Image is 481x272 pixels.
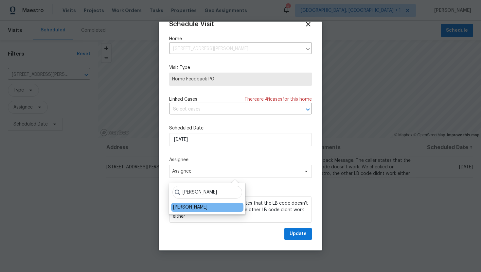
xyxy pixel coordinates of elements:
span: There are case s for this home [244,96,312,103]
div: [PERSON_NAME] [173,204,207,211]
span: Home Feedback P0 [172,76,309,82]
label: Visit Type [169,64,312,71]
span: Update [290,230,307,238]
span: 41 [265,97,270,102]
label: Scheduled Date [169,125,312,131]
label: Assignee [169,157,312,163]
span: Close [305,21,312,28]
input: M/D/YYYY [169,133,312,146]
button: Open [303,105,312,114]
span: Schedule Visit [169,21,214,27]
span: Assignee [172,169,300,174]
label: Home [169,36,312,42]
span: Linked Cases [169,96,197,103]
input: Enter in an address [169,44,302,54]
input: Select cases [169,104,294,114]
button: Update [284,228,312,240]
